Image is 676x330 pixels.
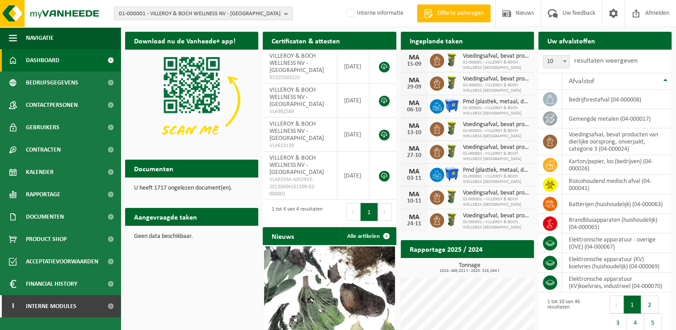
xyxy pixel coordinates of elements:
span: Interne modules [26,295,76,317]
div: 1 tot 4 van 4 resultaten [267,202,323,222]
span: Voedingsafval, bevat producten van dierlijke oorsprong, onverpakt, categorie 3 [463,190,529,197]
td: elektronische apparatuur (KV)koelvries, industrieel (04-000070) [562,273,672,292]
span: 2024: 486,021 t - 2025: 316,264 t [405,269,534,273]
span: Afvalstof [569,78,594,85]
span: 10 [543,55,569,68]
div: MA [405,191,423,198]
h2: Certificaten & attesten [263,32,349,49]
h2: Ingeplande taken [401,32,472,49]
span: Navigatie [26,27,54,49]
div: 27-10 [405,152,423,159]
a: Alle artikelen [340,227,395,245]
span: Contracten [26,139,61,161]
span: RED25003225 [269,74,330,81]
span: Voedingsafval, bevat producten van dierlijke oorsprong, onverpakt, categorie 3 [463,53,529,60]
p: Geen data beschikbaar. [134,233,249,240]
span: Dashboard [26,49,59,72]
span: Kalender [26,161,54,183]
button: 01-000001 - VILLEROY & BOCH WELLNESS NV - [GEOGRAPHIC_DATA] [114,7,293,20]
span: Financial History [26,273,77,295]
span: Pmd (plastiek, metaal, drankkartons) (bedrijven) [463,98,529,106]
div: MA [405,54,423,61]
div: 06-10 [405,107,423,113]
span: Documenten [26,206,64,228]
div: MA [405,214,423,221]
div: MA [405,168,423,175]
label: resultaten weergeven [574,57,638,64]
td: [DATE] [337,152,369,200]
div: MA [405,100,423,107]
a: Offerte aanvragen [417,4,491,22]
h2: Download nu de Vanheede+ app! [125,32,244,49]
span: Pmd (plastiek, metaal, drankkartons) (bedrijven) [463,167,529,174]
span: Voedingsafval, bevat producten van dierlijke oorsprong, onverpakt, categorie 3 [463,76,529,83]
button: Previous [346,203,361,221]
span: VLAREMA-ARCHIVE-20130604161509-01-000001 [269,176,330,198]
img: WB-0060-HPE-GN-50 [444,121,459,136]
td: bedrijfsrestafval (04-000008) [562,90,672,109]
img: WB-0060-HPE-GN-50 [444,189,459,204]
span: Acceptatievoorwaarden [26,250,98,273]
img: WB-0060-HPE-GN-50 [444,75,459,90]
div: MA [405,145,423,152]
button: 2 [641,296,659,313]
img: WB-1100-HPE-BE-01 [444,166,459,182]
span: Bedrijfsgegevens [26,72,78,94]
span: Product Shop [26,228,67,250]
td: [DATE] [337,50,369,84]
td: karton/papier, los (bedrijven) (04-000026) [562,155,672,175]
span: 01-000001 - VILLEROY & BOCH WELLNESS [GEOGRAPHIC_DATA] [463,60,529,71]
td: gemengde metalen (04-000017) [562,109,672,128]
div: 24-11 [405,221,423,227]
span: Offerte aanvragen [435,9,486,18]
span: 01-000001 - VILLEROY & BOCH WELLNESS [GEOGRAPHIC_DATA] [463,151,529,162]
div: 03-11 [405,175,423,182]
div: 10-11 [405,198,423,204]
span: 01-000001 - VILLEROY & BOCH WELLNESS [GEOGRAPHIC_DATA] [463,128,529,139]
h2: Uw afvalstoffen [538,32,604,49]
span: VILLEROY & BOCH WELLNESS NV - [GEOGRAPHIC_DATA] [269,155,324,176]
img: Download de VHEPlus App [125,50,258,150]
h2: Nieuws [263,227,303,245]
button: 1 [624,296,641,313]
span: Contactpersonen [26,94,78,116]
span: VLA902589 [269,108,330,115]
span: 01-000001 - VILLEROY & BOCH WELLNESS [GEOGRAPHIC_DATA] [463,197,529,207]
div: 13-10 [405,130,423,136]
h2: Documenten [125,160,182,177]
span: Voedingsafval, bevat producten van dierlijke oorsprong, onverpakt, categorie 3 [463,144,529,151]
span: 01-000001 - VILLEROY & BOCH WELLNESS [GEOGRAPHIC_DATA] [463,220,529,230]
span: VILLEROY & BOCH WELLNESS NV - [GEOGRAPHIC_DATA] [269,87,324,108]
span: 10 [543,55,570,68]
label: Interne informatie [344,7,403,20]
span: Voedingsafval, bevat producten van dierlijke oorsprong, onverpakt, categorie 3 [463,121,529,128]
span: I [9,295,17,317]
span: 01-000001 - VILLEROY & BOCH WELLNESS [GEOGRAPHIC_DATA] [463,83,529,93]
span: 01-000001 - VILLEROY & BOCH WELLNESS NV - [GEOGRAPHIC_DATA] [119,7,281,21]
td: brandblusapparaten (huishoudelijk) (04-000065) [562,214,672,233]
td: [DATE] [337,118,369,152]
img: WB-1100-HPE-BE-01 [444,98,459,113]
td: batterijen (huishoudelijk) (04-000063) [562,195,672,214]
h2: Rapportage 2025 / 2024 [401,240,491,258]
div: MA [405,77,423,84]
td: elektronische apparatuur - overige (OVE) (04-000067) [562,233,672,253]
button: Next [378,203,392,221]
div: 15-09 [405,61,423,68]
span: Rapportage [26,183,60,206]
img: WB-0060-HPE-GN-50 [444,212,459,227]
span: Gebruikers [26,116,59,139]
td: voedingsafval, bevat producten van dierlijke oorsprong, onverpakt, categorie 3 (04-000024) [562,128,672,155]
button: 1 [361,203,378,221]
button: Previous [609,296,624,313]
a: Bekijk rapportage [467,258,533,275]
div: 29-09 [405,84,423,90]
h3: Tonnage [405,262,534,273]
span: VLA613139 [269,142,330,149]
span: VILLEROY & BOCH WELLNESS NV - [GEOGRAPHIC_DATA] [269,53,324,74]
span: Voedingsafval, bevat producten van dierlijke oorsprong, onverpakt, categorie 3 [463,212,529,220]
h2: Aangevraagde taken [125,208,206,225]
span: 01-000001 - VILLEROY & BOCH WELLNESS [GEOGRAPHIC_DATA] [463,106,529,116]
div: MA [405,123,423,130]
span: VILLEROY & BOCH WELLNESS NV - [GEOGRAPHIC_DATA] [269,121,324,142]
